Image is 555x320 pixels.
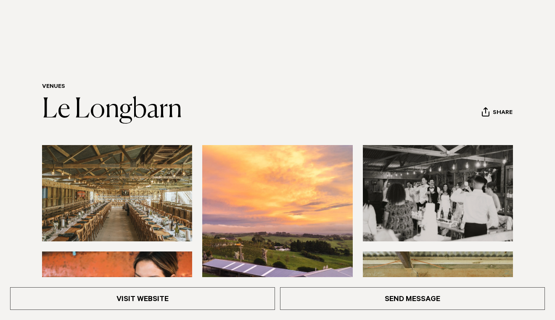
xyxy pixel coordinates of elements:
[10,287,275,310] a: Visit Website
[42,96,182,123] a: Le Longbarn
[42,84,65,90] a: Venues
[280,287,545,310] a: Send Message
[481,107,513,119] button: Share
[493,109,513,117] span: Share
